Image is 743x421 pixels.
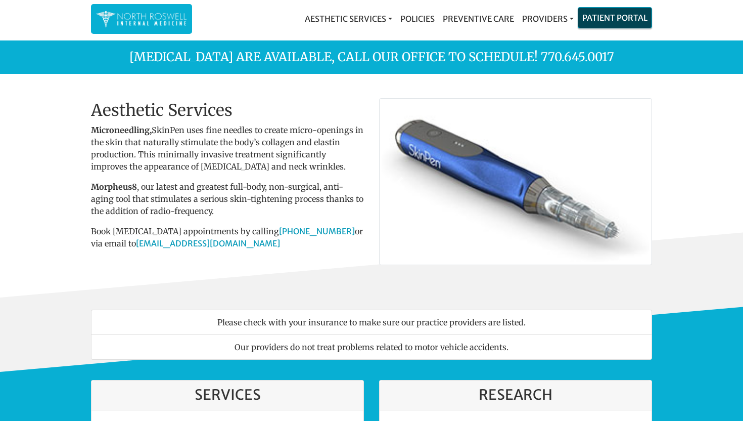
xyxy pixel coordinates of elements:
[91,310,652,335] li: Please check with your insurance to make sure our practice providers are listed.
[91,182,137,192] b: Morpheus8
[301,9,396,29] a: Aesthetic Services
[91,124,364,173] p: SkinPen uses fine needles to create micro-openings in the skin that naturally stimulate the body’...
[83,48,660,66] p: [MEDICAL_DATA] are available, call our office to schedule! 770.645.0017
[91,334,652,360] li: Our providers do not treat problems related to motor vehicle accidents.
[390,387,641,404] h3: Research
[91,125,152,135] strong: Microneedling,
[91,225,364,249] p: Book [MEDICAL_DATA] appointments by calling or via email to
[102,387,353,404] h3: Services
[396,9,439,29] a: Policies
[91,101,364,120] h2: Aesthetic Services
[91,181,364,217] p: , our latest and greatest full-body, non-surgical, anti-aging tool that stimulates a serious skin...
[96,9,187,29] img: North Roswell Internal Medicine
[518,9,578,29] a: Providers
[439,9,518,29] a: Preventive Care
[578,8,652,28] a: Patient Portal
[279,226,355,236] a: [PHONE_NUMBER]
[136,238,280,248] a: [EMAIL_ADDRESS][DOMAIN_NAME]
